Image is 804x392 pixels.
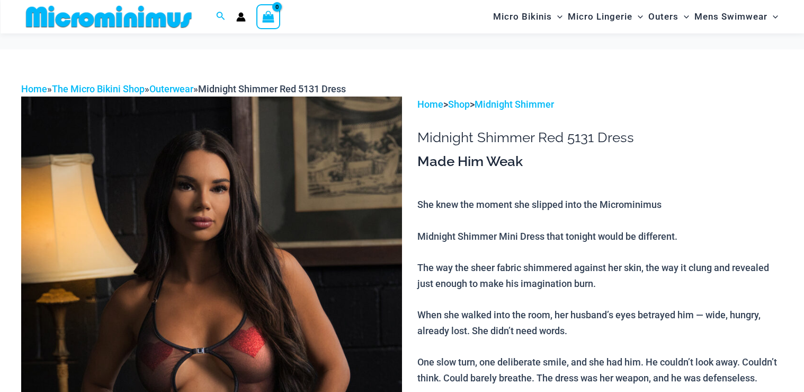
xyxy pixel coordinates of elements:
img: MM SHOP LOGO FLAT [22,5,196,29]
a: OutersMenu ToggleMenu Toggle [646,3,692,30]
a: Micro BikinisMenu ToggleMenu Toggle [490,3,565,30]
span: Mens Swimwear [694,3,767,30]
span: Menu Toggle [767,3,778,30]
span: Outers [648,3,678,30]
a: Home [21,83,47,94]
span: Midnight Shimmer Red 5131 Dress [198,83,346,94]
span: Micro Bikinis [493,3,552,30]
span: Menu Toggle [552,3,562,30]
a: Shop [448,99,470,110]
a: Micro LingerieMenu ToggleMenu Toggle [565,3,646,30]
a: View Shopping Cart, empty [256,4,281,29]
a: Mens SwimwearMenu ToggleMenu Toggle [692,3,781,30]
a: Home [417,99,443,110]
span: Menu Toggle [678,3,689,30]
a: Midnight Shimmer [475,99,554,110]
a: Account icon link [236,12,246,22]
span: Menu Toggle [632,3,643,30]
nav: Site Navigation [489,2,783,32]
a: Search icon link [216,10,226,23]
span: Micro Lingerie [568,3,632,30]
h1: Midnight Shimmer Red 5131 Dress [417,129,783,146]
p: > > [417,97,783,112]
a: The Micro Bikini Shop [52,83,145,94]
h3: Made Him Weak [417,153,783,171]
span: » » » [21,83,346,94]
a: Outerwear [149,83,193,94]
